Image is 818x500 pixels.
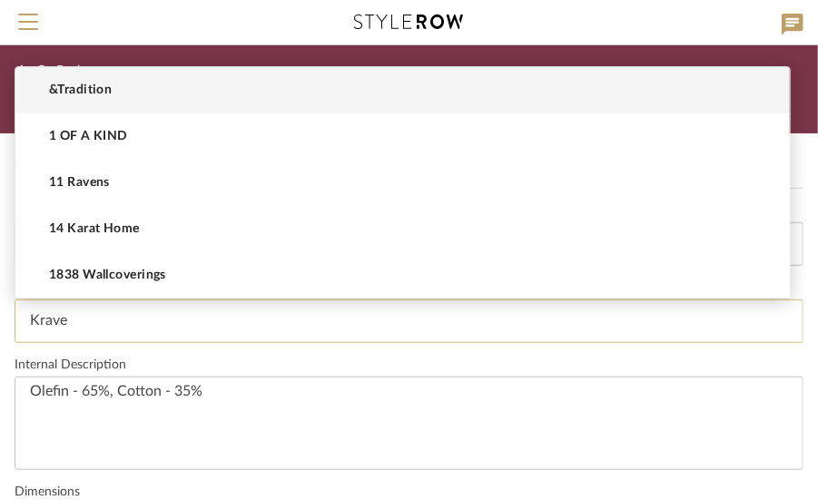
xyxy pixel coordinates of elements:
span: 11 Ravens [49,175,110,191]
label: Internal Description [15,358,803,373]
label: Dimensions [15,485,803,500]
span: 1 OF A KIND [49,129,128,144]
span: 14 Karat Home [49,221,140,237]
span: &Tradition [49,83,112,98]
span: 1838 Wallcoverings [49,268,166,283]
input: Enter Brand [15,299,803,343]
button: Go Back [15,60,90,83]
